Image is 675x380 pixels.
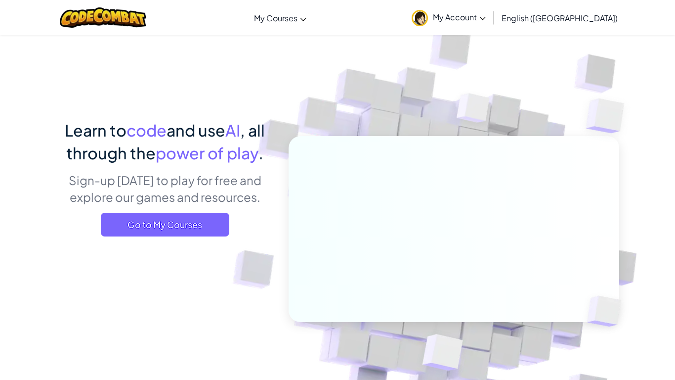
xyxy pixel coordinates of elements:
p: Sign-up [DATE] to play for free and explore our games and resources. [56,172,274,205]
span: power of play [156,143,258,163]
a: English ([GEOGRAPHIC_DATA]) [497,4,623,31]
img: Overlap cubes [438,74,509,147]
a: Go to My Courses [101,213,229,237]
span: . [258,143,263,163]
img: Overlap cubes [566,74,652,158]
span: and use [167,120,225,140]
img: Overlap cubes [571,275,645,347]
img: avatar [412,10,428,26]
span: Learn to [65,120,127,140]
span: code [127,120,167,140]
a: My Courses [249,4,311,31]
img: CodeCombat logo [60,7,146,28]
span: My Account [433,12,486,22]
span: English ([GEOGRAPHIC_DATA]) [502,13,618,23]
span: My Courses [254,13,297,23]
a: My Account [407,2,491,33]
span: AI [225,120,240,140]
